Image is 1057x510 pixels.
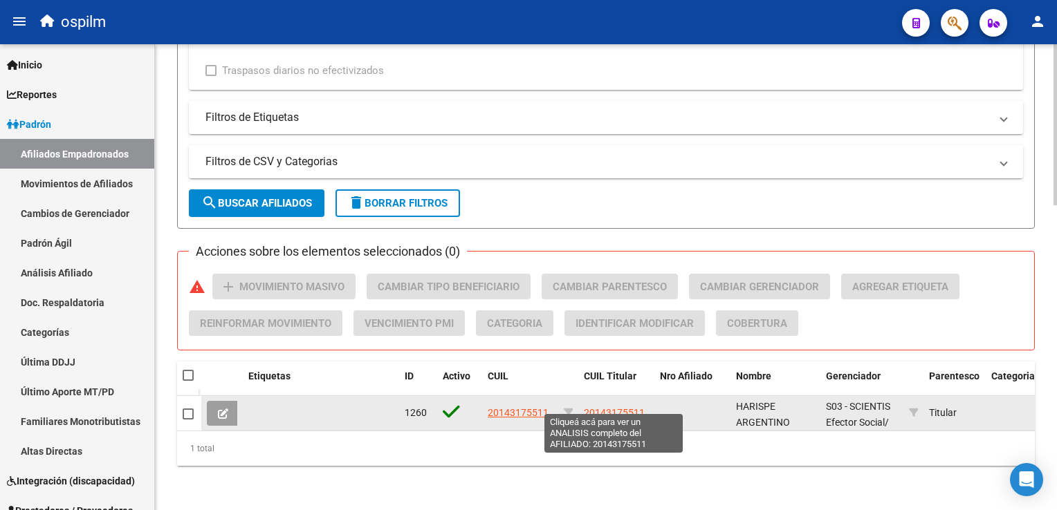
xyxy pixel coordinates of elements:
[736,370,771,381] span: Nombre
[736,401,810,444] span: HARISPE ARGENTINO [PERSON_NAME]
[399,361,437,407] datatable-header-cell: ID
[248,370,291,381] span: Etiquetas
[542,274,678,299] button: Cambiar Parentesco
[189,101,1023,134] mat-expansion-panel-header: Filtros de Etiquetas
[348,197,448,209] span: Borrar Filtros
[405,370,414,381] span: ID
[365,317,454,330] span: Vencimiento PMI
[929,407,957,418] span: Titular
[205,154,990,169] mat-panel-title: Filtros de CSV y Categorias
[487,317,542,330] span: Categoria
[841,274,959,299] button: Agregar Etiqueta
[584,407,645,418] span: 20143175511
[189,189,324,217] button: Buscar Afiliados
[826,370,881,381] span: Gerenciador
[11,13,28,30] mat-icon: menu
[689,274,830,299] button: Cambiar Gerenciador
[220,278,237,295] mat-icon: add
[476,310,553,336] button: Categoria
[336,189,460,217] button: Borrar Filtros
[584,370,636,381] span: CUIL Titular
[367,274,531,299] button: Cambiar Tipo Beneficiario
[923,361,986,407] datatable-header-cell: Parentesco
[378,281,520,293] span: Cambiar Tipo Beneficiario
[222,62,384,79] span: Traspasos diarios no efectivizados
[405,407,427,418] span: 1260
[730,361,820,407] datatable-header-cell: Nombre
[201,197,312,209] span: Buscar Afiliados
[189,278,205,295] mat-icon: warning
[348,194,365,211] mat-icon: delete
[929,370,980,381] span: Parentesco
[437,361,482,407] datatable-header-cell: Activo
[578,361,654,407] datatable-header-cell: CUIL Titular
[820,361,903,407] datatable-header-cell: Gerenciador
[243,361,399,407] datatable-header-cell: Etiquetas
[189,242,467,261] h3: Acciones sobre los elementos seleccionados (0)
[212,274,356,299] button: Movimiento Masivo
[7,87,57,102] span: Reportes
[7,57,42,73] span: Inicio
[177,431,1035,466] div: 1 total
[986,361,1041,407] datatable-header-cell: Categoria
[1010,463,1043,496] div: Open Intercom Messenger
[201,194,218,211] mat-icon: search
[189,145,1023,178] mat-expansion-panel-header: Filtros de CSV y Categorias
[660,370,713,381] span: Nro Afiliado
[443,370,470,381] span: Activo
[61,7,106,37] span: ospilm
[482,361,558,407] datatable-header-cell: CUIL
[700,281,819,293] span: Cambiar Gerenciador
[716,310,798,336] button: Cobertura
[826,401,890,428] span: S03 - SCIENTIS Efector Social
[7,473,135,489] span: Integración (discapacidad)
[564,310,705,336] button: Identificar Modificar
[553,281,667,293] span: Cambiar Parentesco
[576,317,694,330] span: Identificar Modificar
[991,370,1035,381] span: Categoria
[353,310,465,336] button: Vencimiento PMI
[7,117,51,132] span: Padrón
[727,317,787,330] span: Cobertura
[189,310,342,336] button: Reinformar Movimiento
[200,317,331,330] span: Reinformar Movimiento
[205,110,990,125] mat-panel-title: Filtros de Etiquetas
[654,361,730,407] datatable-header-cell: Nro Afiliado
[852,281,948,293] span: Agregar Etiqueta
[1029,13,1046,30] mat-icon: person
[488,407,549,418] span: 20143175511
[488,370,508,381] span: CUIL
[239,281,344,293] span: Movimiento Masivo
